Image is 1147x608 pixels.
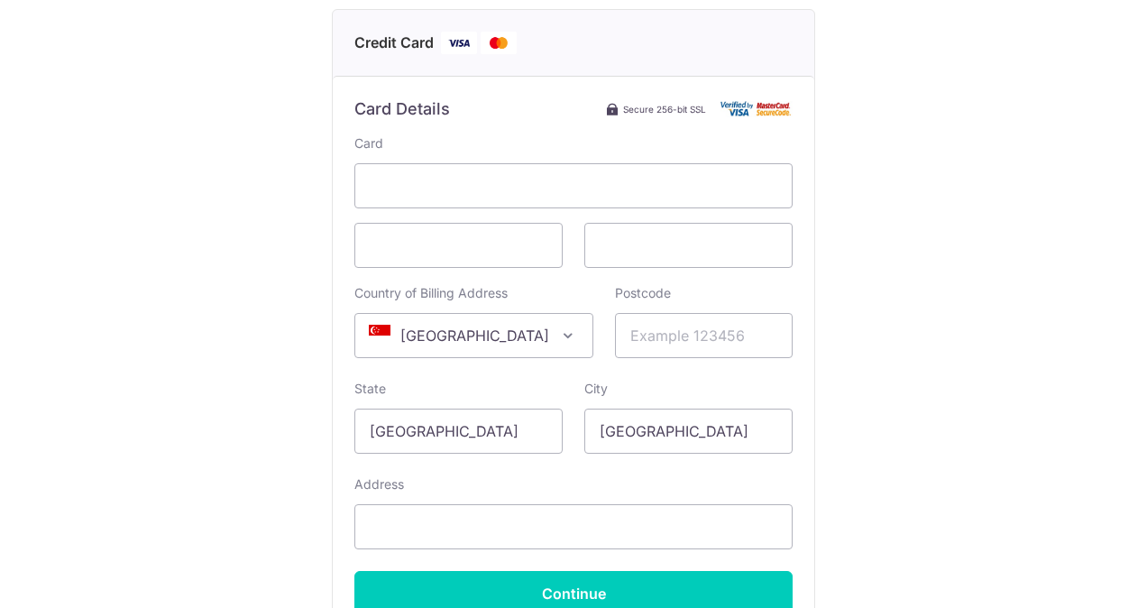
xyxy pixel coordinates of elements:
label: Card [354,134,383,152]
iframe: Secure card number input frame [370,175,777,197]
label: State [354,380,386,398]
span: Singapore [354,313,593,358]
input: Example 123456 [615,313,793,358]
h6: Card Details [354,98,450,120]
span: Credit Card [354,32,434,54]
label: Country of Billing Address [354,284,508,302]
label: Postcode [615,284,671,302]
span: Secure 256-bit SSL [623,102,706,116]
img: Card secure [720,101,793,116]
label: Address [354,475,404,493]
iframe: Secure card security code input frame [600,235,777,256]
img: Visa [441,32,477,54]
label: City [584,380,608,398]
img: Mastercard [481,32,517,54]
iframe: Secure card expiration date input frame [370,235,547,256]
span: Singapore [355,314,592,357]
